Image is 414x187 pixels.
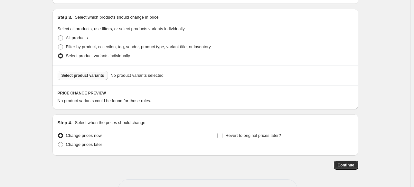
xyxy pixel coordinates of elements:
p: Select when the prices should change [75,120,145,126]
h6: PRICE CHANGE PREVIEW [58,91,353,96]
span: Select product variants individually [66,53,130,58]
span: No product variants could be found for those rules. [58,98,151,103]
h2: Step 3. [58,14,72,21]
span: Continue [338,163,354,168]
span: All products [66,35,88,40]
span: Filter by product, collection, tag, vendor, product type, variant title, or inventory [66,44,211,49]
span: Change prices later [66,142,102,147]
button: Continue [334,161,358,170]
span: No product variants selected [110,72,164,79]
span: Revert to original prices later? [225,133,281,138]
span: Select product variants [61,73,104,78]
button: Select product variants [58,71,108,80]
h2: Step 4. [58,120,72,126]
span: Change prices now [66,133,102,138]
span: Select all products, use filters, or select products variants individually [58,26,185,31]
p: Select which products should change in price [75,14,158,21]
